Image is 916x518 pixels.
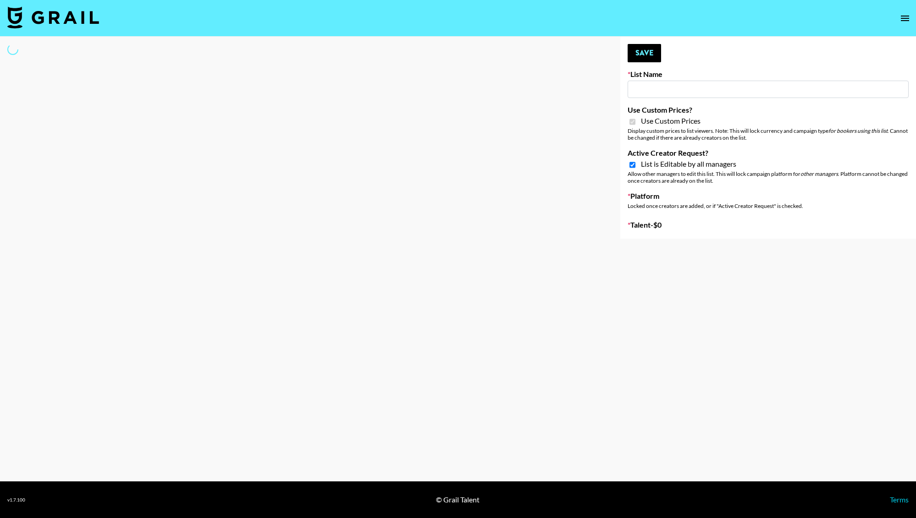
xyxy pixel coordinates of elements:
img: Grail Talent [7,6,99,28]
button: open drawer [896,9,914,27]
div: Allow other managers to edit this list. This will lock campaign platform for . Platform cannot be... [628,170,909,184]
div: © Grail Talent [436,495,480,504]
span: Use Custom Prices [641,116,701,125]
label: Talent - $ 0 [628,220,909,229]
div: Locked once creators are added, or if "Active Creator Request" is checked. [628,202,909,209]
em: other managers [800,170,838,177]
label: Platform [628,191,909,201]
div: v 1.7.100 [7,497,25,503]
em: for bookers using this list [828,127,888,134]
label: Active Creator Request? [628,148,909,158]
div: Display custom prices to list viewers. Note: This will lock currency and campaign type . Cannot b... [628,127,909,141]
label: List Name [628,70,909,79]
label: Use Custom Prices? [628,105,909,115]
a: Terms [890,495,909,504]
span: List is Editable by all managers [641,159,736,169]
button: Save [628,44,661,62]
